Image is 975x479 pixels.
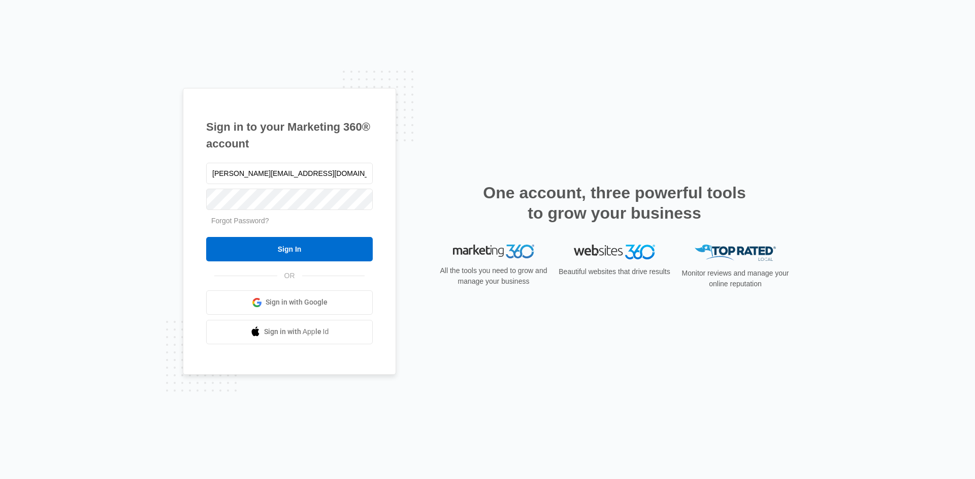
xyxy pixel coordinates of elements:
input: Sign In [206,237,373,261]
a: Sign in with Apple Id [206,320,373,344]
img: Marketing 360 [453,245,534,259]
p: All the tools you need to grow and manage your business [437,265,550,287]
img: Websites 360 [574,245,655,259]
span: Sign in with Apple Id [264,326,329,337]
h1: Sign in to your Marketing 360® account [206,118,373,152]
a: Sign in with Google [206,290,373,315]
span: Sign in with Google [266,297,328,308]
p: Monitor reviews and manage your online reputation [678,268,792,289]
img: Top Rated Local [695,245,776,261]
p: Beautiful websites that drive results [558,266,671,277]
input: Email [206,163,373,184]
h2: One account, three powerful tools to grow your business [480,183,749,223]
span: OR [277,271,302,281]
a: Forgot Password? [211,217,269,225]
